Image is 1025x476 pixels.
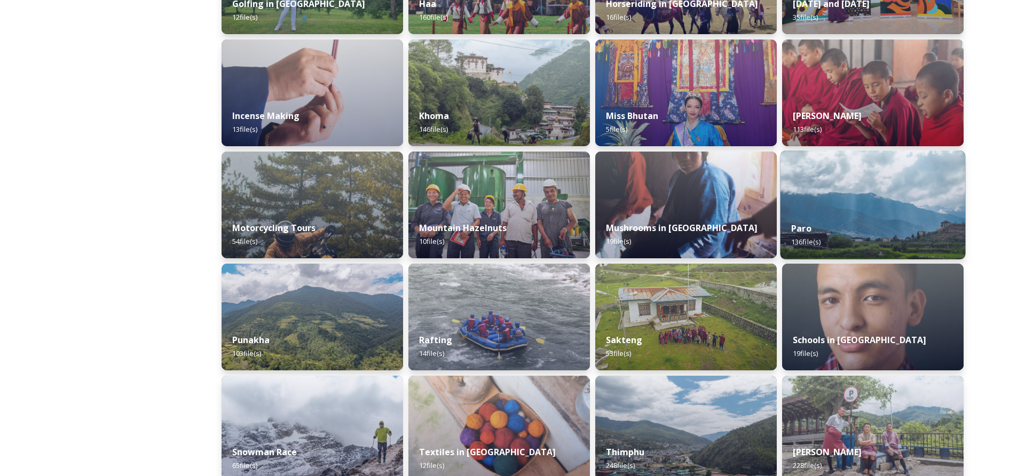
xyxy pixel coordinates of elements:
strong: Miss Bhutan [606,110,658,122]
span: 12 file(s) [232,12,257,22]
span: 10 file(s) [419,236,444,246]
span: 35 file(s) [793,12,818,22]
span: 103 file(s) [232,348,261,358]
img: _SCH7798.jpg [595,152,777,258]
span: 14 file(s) [419,348,444,358]
img: Sakteng%2520070723%2520by%2520Nantawat-5.jpg [595,264,777,370]
strong: Snowman Race [232,446,297,458]
span: 160 file(s) [419,12,448,22]
span: 53 file(s) [606,348,631,358]
img: Mongar%2520and%2520Dametshi%2520110723%2520by%2520Amp%2520Sripimanwat-9.jpg [782,39,964,146]
strong: Schools in [GEOGRAPHIC_DATA] [793,334,926,346]
span: 248 file(s) [606,461,635,470]
strong: Paro [791,223,811,234]
img: 2022-10-01%252012.59.42.jpg [222,264,403,370]
strong: Textiles in [GEOGRAPHIC_DATA] [419,446,556,458]
img: Miss%2520Bhutan%2520Tashi%2520Choden%25205.jpg [595,39,777,146]
span: 146 file(s) [419,124,448,134]
span: 65 file(s) [232,461,257,470]
img: f73f969a-3aba-4d6d-a863-38e7472ec6b1.JPG [408,264,590,370]
strong: Mountain Hazelnuts [419,222,507,234]
strong: Rafting [419,334,452,346]
strong: [PERSON_NAME] [793,110,862,122]
img: By%2520Leewang%2520Tobgay%252C%2520President%252C%2520The%2520Badgers%2520Motorcycle%2520Club%252... [222,152,403,258]
strong: [PERSON_NAME] [793,446,862,458]
span: 16 file(s) [606,12,631,22]
span: 13 file(s) [232,124,257,134]
img: Khoma%2520130723%2520by%2520Amp%2520Sripimanwat-7.jpg [408,39,590,146]
strong: Sakteng [606,334,642,346]
span: 19 file(s) [606,236,631,246]
img: _SCH2151_FINAL_RGB.jpg [782,264,964,370]
strong: Mushrooms in [GEOGRAPHIC_DATA] [606,222,758,234]
span: 113 file(s) [793,124,822,134]
span: 54 file(s) [232,236,257,246]
strong: Motorcycling Tours [232,222,316,234]
span: 12 file(s) [419,461,444,470]
span: 136 file(s) [791,237,821,247]
img: WattBryan-20170720-0740-P50.jpg [408,152,590,258]
strong: Khoma [419,110,449,122]
img: Paro%2520050723%2520by%2520Amp%2520Sripimanwat-20.jpg [780,150,966,259]
strong: Thimphu [606,446,644,458]
img: _SCH5631.jpg [222,39,403,146]
span: 19 file(s) [793,348,818,358]
strong: Incense Making [232,110,299,122]
strong: Punakha [232,334,270,346]
span: 5 file(s) [606,124,627,134]
span: 228 file(s) [793,461,822,470]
